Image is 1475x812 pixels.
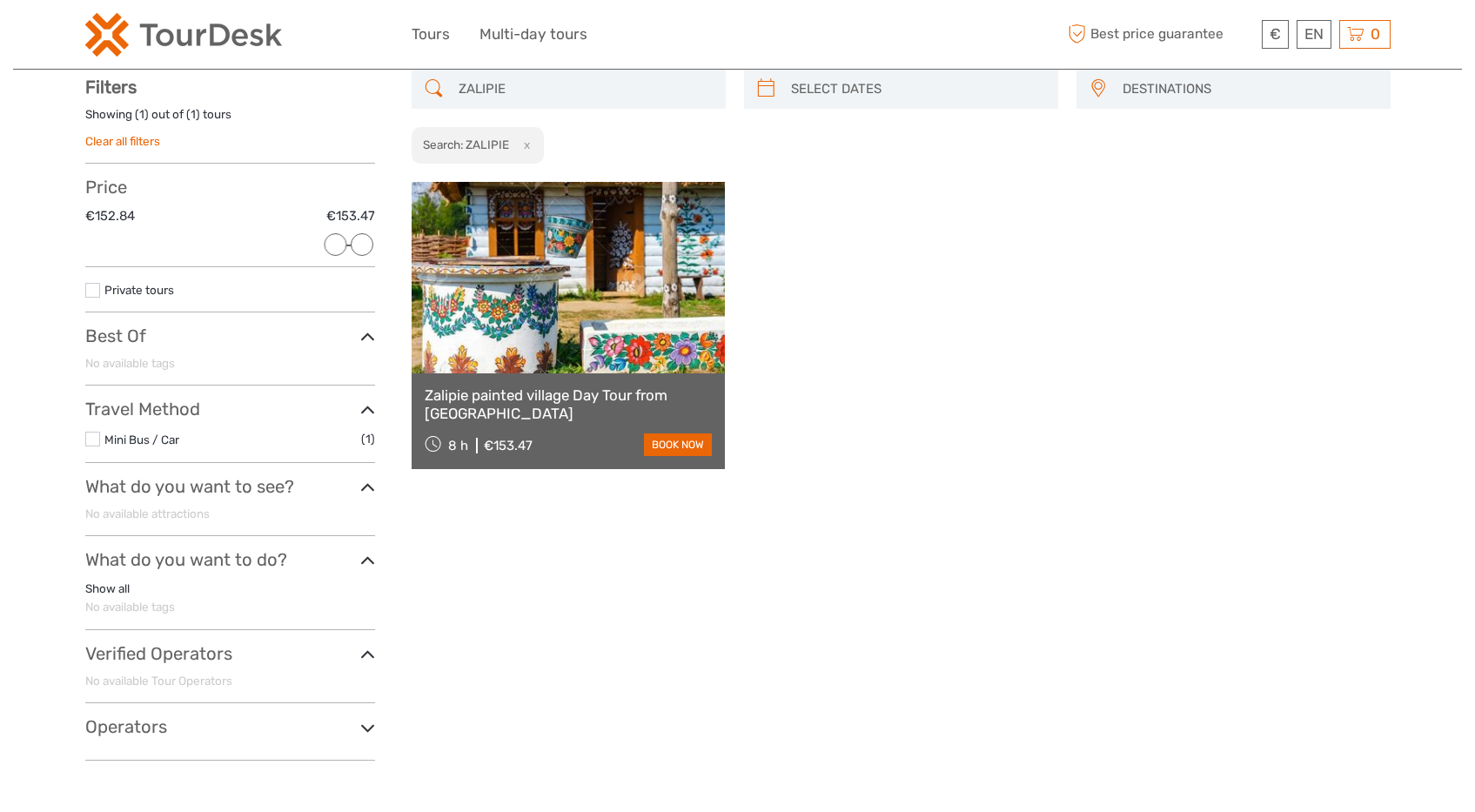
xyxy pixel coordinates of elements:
[85,325,375,346] h3: Best Of
[452,74,717,104] input: SEARCH
[784,74,1049,104] input: SELECT DATES
[200,27,221,48] button: Open LiveChat chat widget
[85,581,130,595] a: Show all
[512,136,535,154] button: x
[85,507,210,520] span: No available attractions
[85,356,175,370] span: No available tags
[85,643,375,664] h3: Verified Operators
[85,399,375,419] h3: Travel Method
[423,138,509,151] h2: Search: ZALIPIE
[412,22,450,47] a: Tours
[191,106,196,123] label: 1
[448,438,468,453] span: 8 h
[1297,20,1331,49] div: EN
[104,283,174,297] a: Private tours
[85,716,375,737] h3: Operators
[484,438,533,453] div: €153.47
[425,386,713,422] a: Zalipie painted village Day Tour from [GEOGRAPHIC_DATA]
[139,106,144,123] label: 1
[104,433,179,446] a: Mini Bus / Car
[24,30,197,44] p: We're away right now. Please check back later!
[85,134,160,148] a: Clear all filters
[1270,25,1281,43] span: €
[85,476,375,497] h3: What do you want to see?
[85,207,135,225] label: €152.84
[361,429,375,449] span: (1)
[1368,25,1383,43] span: 0
[644,433,712,456] a: book now
[85,177,375,198] h3: Price
[85,549,375,570] h3: What do you want to do?
[1115,75,1382,104] button: DESTINATIONS
[85,106,375,133] div: Showing ( ) out of ( ) tours
[85,674,232,688] span: No available Tour Operators
[85,600,175,614] span: No available tags
[85,13,282,57] img: 2254-3441b4b5-4e5f-4d00-b396-31f1d84a6ebf_logo_small.png
[85,77,137,97] strong: Filters
[326,207,375,225] label: €153.47
[479,22,587,47] a: Multi-day tours
[1064,20,1257,49] span: Best price guarantee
